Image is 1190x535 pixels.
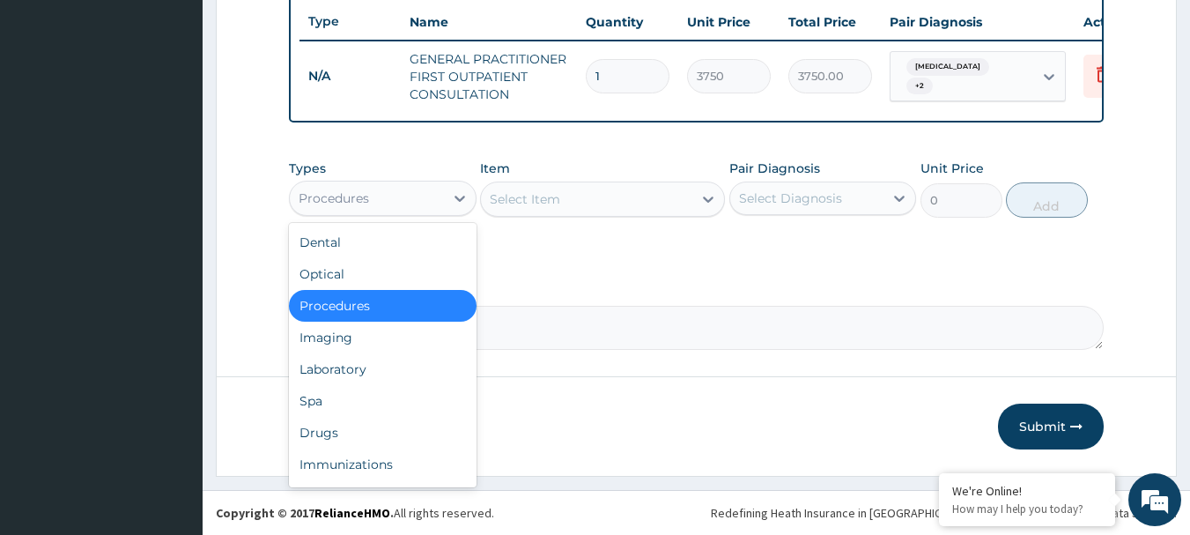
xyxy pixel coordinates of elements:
[289,322,477,353] div: Imaging
[952,483,1102,499] div: We're Online!
[289,417,477,449] div: Drugs
[289,449,477,480] div: Immunizations
[102,157,243,335] span: We're online!
[952,502,1102,516] p: How may I help you today?
[289,281,1105,296] label: Comment
[92,99,296,122] div: Chat with us now
[289,258,477,290] div: Optical
[480,160,510,177] label: Item
[289,227,477,258] div: Dental
[289,9,331,51] div: Minimize live chat window
[577,4,678,40] th: Quantity
[203,490,1190,535] footer: All rights reserved.
[906,58,989,76] span: [MEDICAL_DATA]
[9,352,336,413] textarea: Type your message and hit 'Enter'
[729,160,820,177] label: Pair Diagnosis
[289,161,326,176] label: Types
[289,353,477,385] div: Laboratory
[1006,182,1088,218] button: Add
[490,190,560,208] div: Select Item
[299,5,401,38] th: Type
[906,78,933,95] span: + 2
[299,189,369,207] div: Procedures
[711,504,1177,522] div: Redefining Heath Insurance in [GEOGRAPHIC_DATA] using Telemedicine and Data Science!
[401,4,577,40] th: Name
[678,4,780,40] th: Unit Price
[401,41,577,112] td: GENERAL PRACTITIONER FIRST OUTPATIENT CONSULTATION
[33,88,71,132] img: d_794563401_company_1708531726252_794563401
[920,160,984,177] label: Unit Price
[289,290,477,322] div: Procedures
[314,505,390,521] a: RelianceHMO
[780,4,881,40] th: Total Price
[299,60,401,93] td: N/A
[216,505,394,521] strong: Copyright © 2017 .
[289,480,477,512] div: Others
[881,4,1075,40] th: Pair Diagnosis
[998,404,1104,450] button: Submit
[1075,4,1163,40] th: Actions
[289,385,477,417] div: Spa
[739,189,842,207] div: Select Diagnosis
